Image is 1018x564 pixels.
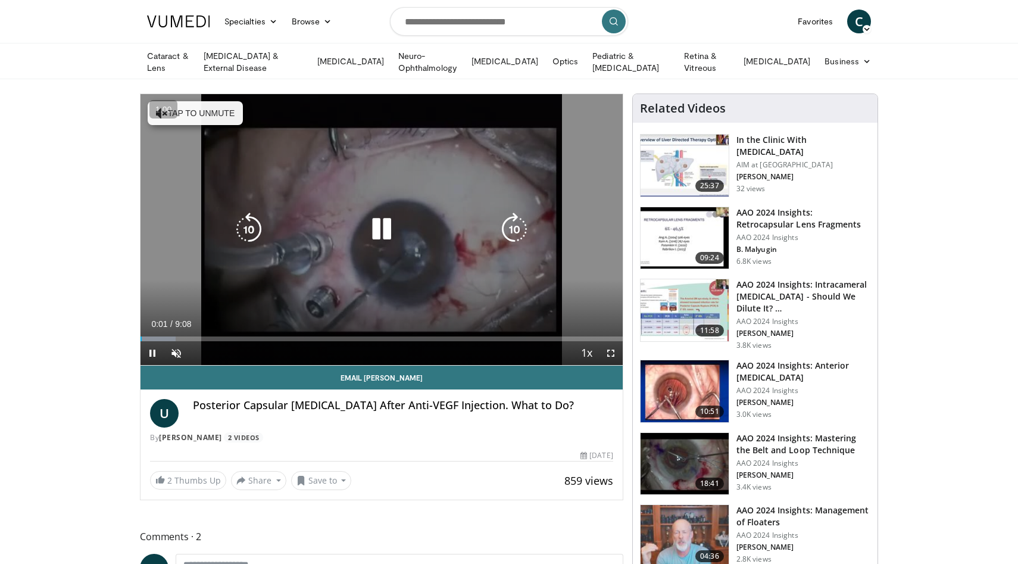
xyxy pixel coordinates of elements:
[736,245,870,254] p: B. Malyugin
[736,317,870,326] p: AAO 2024 Insights
[736,184,766,194] p: 32 views
[736,329,870,338] p: [PERSON_NAME]
[196,50,310,74] a: [MEDICAL_DATA] & External Disease
[150,471,226,490] a: 2 Thumbs Up
[736,432,870,456] h3: AAO 2024 Insights: Mastering the Belt and Loop Technique
[147,15,210,27] img: VuMedi Logo
[736,531,870,540] p: AAO 2024 Insights
[736,49,817,73] a: [MEDICAL_DATA]
[736,279,870,314] h3: AAO 2024 Insights: Intracameral [MEDICAL_DATA] - Should We Dilute It? …
[575,341,599,365] button: Playback Rate
[140,341,164,365] button: Pause
[641,279,729,341] img: de733f49-b136-4bdc-9e00-4021288efeb7.150x105_q85_crop-smart_upscale.jpg
[564,473,613,488] span: 859 views
[736,386,870,395] p: AAO 2024 Insights
[640,101,726,116] h4: Related Videos
[736,470,870,480] p: [PERSON_NAME]
[677,50,736,74] a: Retina & Vitreous
[641,433,729,495] img: 22a3a3a3-03de-4b31-bd81-a17540334f4a.150x105_q85_crop-smart_upscale.jpg
[175,319,191,329] span: 9:08
[640,279,870,350] a: 11:58 AAO 2024 Insights: Intracameral [MEDICAL_DATA] - Should We Dilute It? … AAO 2024 Insights [...
[545,49,585,73] a: Optics
[151,319,167,329] span: 0:01
[640,360,870,423] a: 10:51 AAO 2024 Insights: Anterior [MEDICAL_DATA] AAO 2024 Insights [PERSON_NAME] 3.0K views
[736,398,870,407] p: [PERSON_NAME]
[695,252,724,264] span: 09:24
[640,432,870,496] a: 18:41 AAO 2024 Insights: Mastering the Belt and Loop Technique AAO 2024 Insights [PERSON_NAME] 3....
[580,450,613,461] div: [DATE]
[640,207,870,270] a: 09:24 AAO 2024 Insights: Retrocapsular Lens Fragments AAO 2024 Insights B. Malyugin 6.8K views
[170,319,173,329] span: /
[736,233,870,242] p: AAO 2024 Insights
[736,134,870,158] h3: In the Clinic With [MEDICAL_DATA]
[148,101,243,125] button: Tap to unmute
[585,50,677,74] a: Pediatric & [MEDICAL_DATA]
[641,135,729,197] img: 79b7ca61-ab04-43f8-89ee-10b6a48a0462.150x105_q85_crop-smart_upscale.jpg
[695,406,724,417] span: 10:51
[140,50,196,74] a: Cataract & Lens
[150,432,613,443] div: By
[736,257,772,266] p: 6.8K views
[140,529,623,544] span: Comments 2
[736,160,870,170] p: AIM at [GEOGRAPHIC_DATA]
[285,10,339,33] a: Browse
[640,134,870,197] a: 25:37 In the Clinic With [MEDICAL_DATA] AIM at [GEOGRAPHIC_DATA] [PERSON_NAME] 32 views
[310,49,391,73] a: [MEDICAL_DATA]
[736,207,870,230] h3: AAO 2024 Insights: Retrocapsular Lens Fragments
[140,366,623,389] a: Email [PERSON_NAME]
[641,360,729,422] img: fd942f01-32bb-45af-b226-b96b538a46e6.150x105_q85_crop-smart_upscale.jpg
[736,482,772,492] p: 3.4K views
[736,360,870,384] h3: AAO 2024 Insights: Anterior [MEDICAL_DATA]
[150,399,179,428] a: U
[224,432,263,443] a: 2 Videos
[817,49,878,73] a: Business
[736,554,772,564] p: 2.8K views
[736,172,870,182] p: [PERSON_NAME]
[599,341,623,365] button: Fullscreen
[791,10,840,33] a: Favorites
[736,543,870,552] p: [PERSON_NAME]
[231,471,286,490] button: Share
[140,336,623,341] div: Progress Bar
[736,341,772,350] p: 3.8K views
[159,432,222,443] a: [PERSON_NAME]
[695,325,724,336] span: 11:58
[140,94,623,366] video-js: Video Player
[193,399,613,412] h4: Posterior Capsular [MEDICAL_DATA] After Anti-VEGF Injection. What to Do?
[695,180,724,192] span: 25:37
[736,410,772,419] p: 3.0K views
[164,341,188,365] button: Unmute
[641,207,729,269] img: 01f52a5c-6a53-4eb2-8a1d-dad0d168ea80.150x105_q85_crop-smart_upscale.jpg
[391,50,464,74] a: Neuro-Ophthalmology
[464,49,545,73] a: [MEDICAL_DATA]
[736,459,870,468] p: AAO 2024 Insights
[695,478,724,490] span: 18:41
[217,10,285,33] a: Specialties
[390,7,628,36] input: Search topics, interventions
[695,550,724,562] span: 04:36
[736,504,870,528] h3: AAO 2024 Insights: Management of Floaters
[167,475,172,486] span: 2
[291,471,352,490] button: Save to
[847,10,871,33] a: C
